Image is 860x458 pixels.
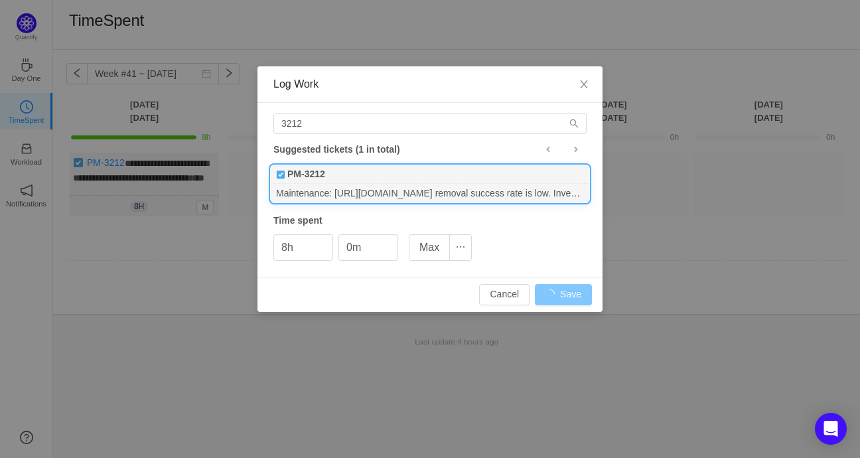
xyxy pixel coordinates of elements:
div: Log Work [273,77,587,92]
div: Suggested tickets (1 in total) [273,141,587,158]
i: icon: search [569,119,579,128]
button: Max [409,234,450,261]
input: Search [273,113,587,134]
button: Close [565,66,603,104]
img: 10738 [276,170,285,179]
div: Maintenance: [URL][DOMAIN_NAME] removal success rate is low. Investigate & fix. [271,184,589,202]
div: Time spent [273,214,587,228]
b: PM-3212 [287,167,325,181]
button: icon: ellipsis [449,234,472,261]
div: Open Intercom Messenger [815,413,847,445]
i: icon: close [579,79,589,90]
button: Cancel [479,284,530,305]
